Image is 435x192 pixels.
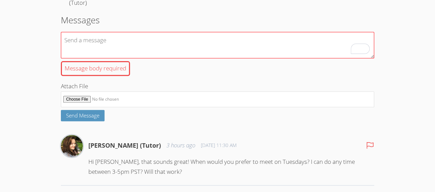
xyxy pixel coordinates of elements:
input: Attach File [61,91,374,108]
textarea: To enrich screen reader interactions, please activate Accessibility in Grammarly extension settings [61,32,374,58]
span: [DATE] 11:30 AM [201,142,237,149]
span: Send Message [66,112,99,119]
img: Diana Carle [61,135,83,157]
h2: Messages [61,13,374,26]
button: Send Message [61,110,105,121]
div: Message body required [61,61,130,76]
h4: [PERSON_NAME] (Tutor) [88,140,161,150]
span: Attach File [61,82,88,90]
span: 3 hours ago [166,140,195,150]
p: Hi [PERSON_NAME], that sounds great! When would you prefer to meet on Tuesdays? I can do any time... [88,157,374,177]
